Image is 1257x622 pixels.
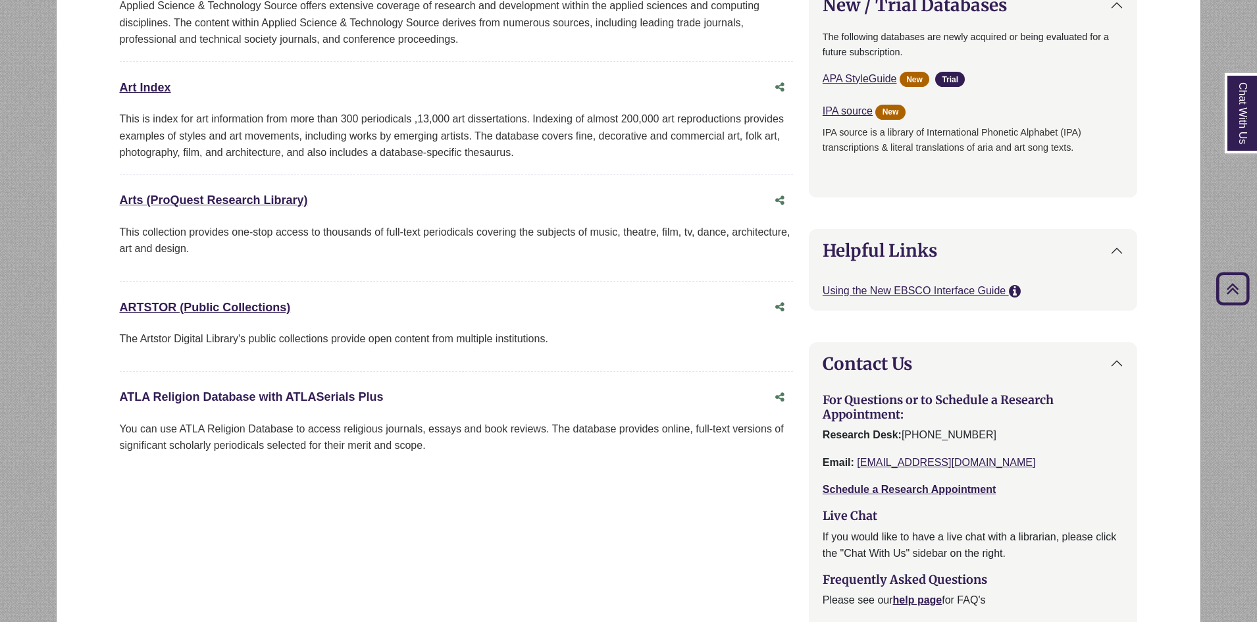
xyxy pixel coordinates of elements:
span: Trial [935,72,965,87]
a: help page [893,594,942,606]
strong: Research Desk: [823,429,902,440]
p: If you would like to have a live chat with a librarian, please click the "Chat With Us" sidebar o... [823,529,1124,562]
p: [PHONE_NUMBER] [823,427,1124,444]
h3: For Questions or to Schedule a Research Appointment: [823,393,1124,421]
a: Schedule a Research Appointment [823,484,996,495]
p: Please see our for FAQ's [823,592,1124,609]
p: You can use ATLA Religion Database to access religious journals, essays and book reviews. The dat... [120,421,793,454]
span: New [875,105,905,120]
a: [EMAIL_ADDRESS][DOMAIN_NAME] [857,457,1035,468]
strong: Email: [823,457,854,468]
a: Arts (ProQuest Research Library) [120,194,308,207]
a: Back to Top [1212,280,1254,298]
h3: Live Chat [823,509,1124,523]
button: Contact Us [809,343,1137,384]
span: New [900,72,929,87]
button: Share this database [767,75,793,100]
div: This is index for art information from more than 300 periodicals ,13,000 art dissertations. Index... [120,111,793,161]
p: This collection provides one-stop access to thousands of full-text periodicals covering the subje... [120,224,793,257]
a: Art Index [120,81,171,94]
p: The following databases are newly acquired or being evaluated for a future subscription. [823,30,1124,60]
button: Share this database [767,295,793,320]
a: Using the New EBSCO Interface Guide [823,285,1009,296]
button: Helpful Links [809,230,1137,271]
button: Share this database [767,385,793,410]
button: Share this database [767,188,793,213]
p: IPA source is a library of International Phonetic Alphabet (IPA) transcriptions & literal transla... [823,125,1124,170]
a: IPA source [823,105,873,117]
a: ARTSTOR (Public Collections) [120,301,291,314]
a: APA StyleGuide [823,73,897,84]
a: ATLA Religion Database with ATLASerials Plus [120,390,384,403]
h3: Frequently Asked Questions [823,573,1124,587]
p: The Artstor Digital Library's public collections provide open content from multiple institutions. [120,330,793,348]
